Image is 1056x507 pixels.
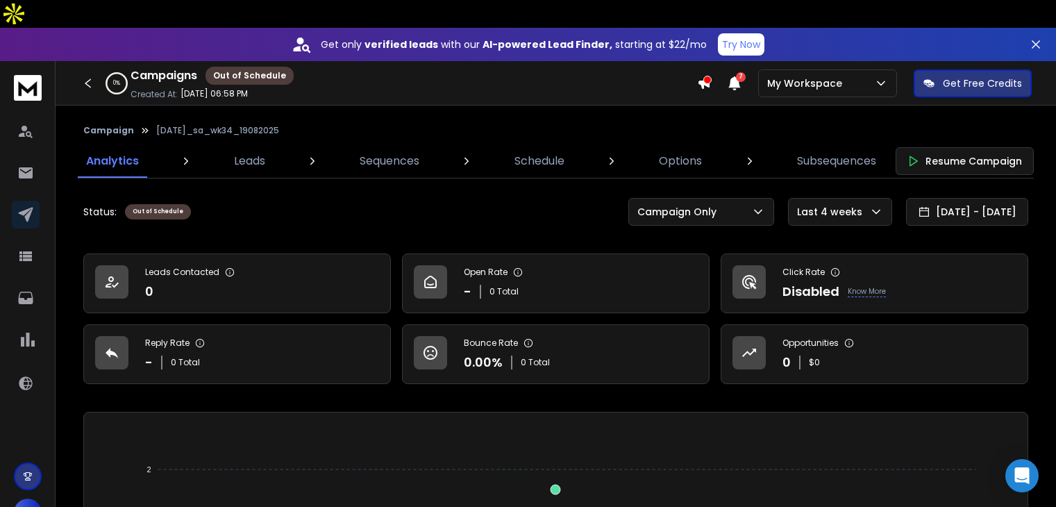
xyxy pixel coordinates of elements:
[360,153,419,169] p: Sequences
[782,267,825,278] p: Click Rate
[721,253,1028,313] a: Click RateDisabledKnow More
[145,353,153,372] p: -
[145,267,219,278] p: Leads Contacted
[906,198,1028,226] button: [DATE] - [DATE]
[145,282,153,301] p: 0
[721,324,1028,384] a: Opportunities0$0
[514,153,564,169] p: Schedule
[659,153,702,169] p: Options
[83,324,391,384] a: Reply Rate-0 Total
[782,338,839,349] p: Opportunities
[782,353,791,372] p: 0
[943,76,1022,90] p: Get Free Credits
[464,282,471,301] p: -
[131,89,178,100] p: Created At:
[464,267,508,278] p: Open Rate
[464,338,518,349] p: Bounce Rate
[171,357,200,368] p: 0 Total
[464,353,503,372] p: 0.00 %
[321,38,707,51] p: Get only with our starting at $22/mo
[145,338,190,349] p: Reply Rate
[637,205,722,219] p: Campaign Only
[797,153,876,169] p: Subsequences
[521,357,550,368] p: 0 Total
[782,282,839,301] p: Disabled
[483,38,612,51] strong: AI-powered Lead Finder,
[402,324,710,384] a: Bounce Rate0.00%0 Total
[797,205,868,219] p: Last 4 weeks
[113,79,120,88] p: 0 %
[14,75,42,101] img: logo
[351,144,428,178] a: Sequences
[83,205,117,219] p: Status:
[78,144,147,178] a: Analytics
[206,67,294,85] div: Out of Schedule
[722,38,760,51] p: Try Now
[226,144,274,178] a: Leads
[1005,459,1039,492] div: Open Intercom Messenger
[651,144,710,178] a: Options
[789,144,885,178] a: Subsequences
[914,69,1032,97] button: Get Free Credits
[718,33,764,56] button: Try Now
[156,125,279,136] p: [DATE]_sa_wk34_19082025
[181,88,248,99] p: [DATE] 06:58 PM
[147,465,151,474] tspan: 2
[83,125,134,136] button: Campaign
[736,72,746,82] span: 7
[125,204,191,219] div: Out of Schedule
[767,76,848,90] p: My Workspace
[809,357,820,368] p: $ 0
[364,38,438,51] strong: verified leads
[131,67,197,84] h1: Campaigns
[506,144,573,178] a: Schedule
[848,286,886,297] p: Know More
[86,153,139,169] p: Analytics
[83,253,391,313] a: Leads Contacted0
[402,253,710,313] a: Open Rate-0 Total
[896,147,1034,175] button: Resume Campaign
[489,286,519,297] p: 0 Total
[234,153,265,169] p: Leads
